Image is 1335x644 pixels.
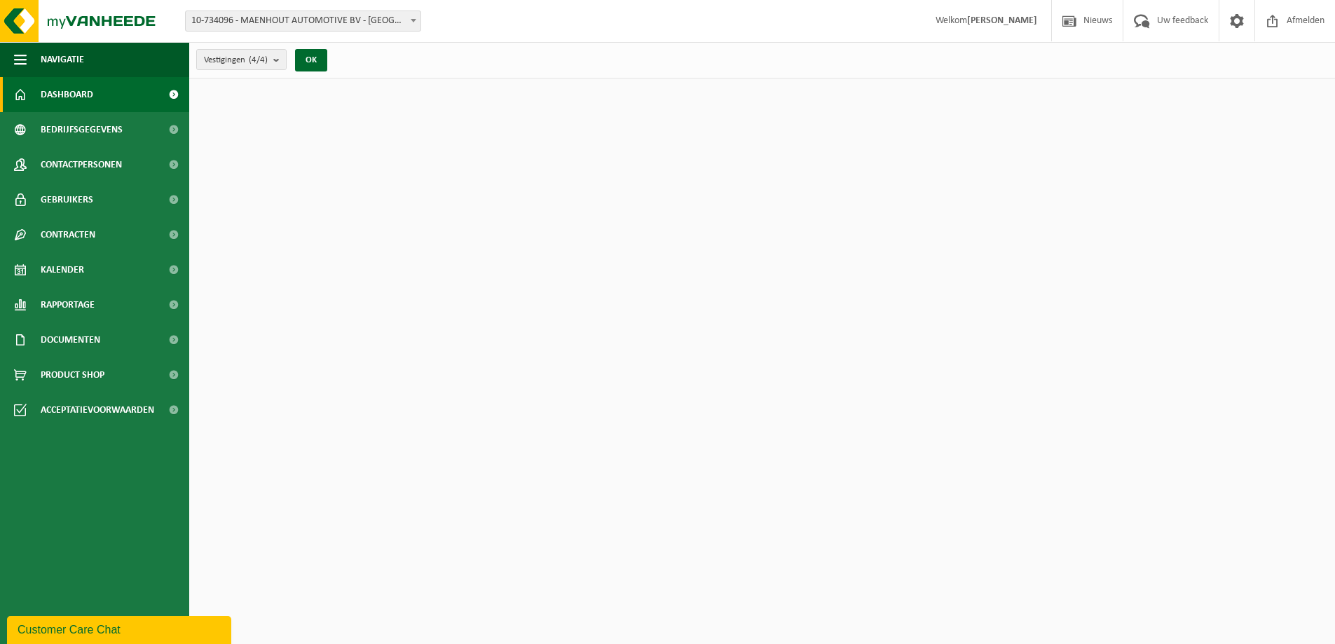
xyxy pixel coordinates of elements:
[185,11,421,32] span: 10-734096 - MAENHOUT AUTOMOTIVE BV - BRUGGE
[7,613,234,644] iframe: chat widget
[41,182,93,217] span: Gebruikers
[41,357,104,392] span: Product Shop
[295,49,327,71] button: OK
[41,392,154,427] span: Acceptatievoorwaarden
[41,42,84,77] span: Navigatie
[196,49,287,70] button: Vestigingen(4/4)
[41,322,100,357] span: Documenten
[41,112,123,147] span: Bedrijfsgegevens
[41,217,95,252] span: Contracten
[41,147,122,182] span: Contactpersonen
[967,15,1037,26] strong: [PERSON_NAME]
[41,287,95,322] span: Rapportage
[204,50,268,71] span: Vestigingen
[186,11,420,31] span: 10-734096 - MAENHOUT AUTOMOTIVE BV - BRUGGE
[249,55,268,64] count: (4/4)
[41,252,84,287] span: Kalender
[41,77,93,112] span: Dashboard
